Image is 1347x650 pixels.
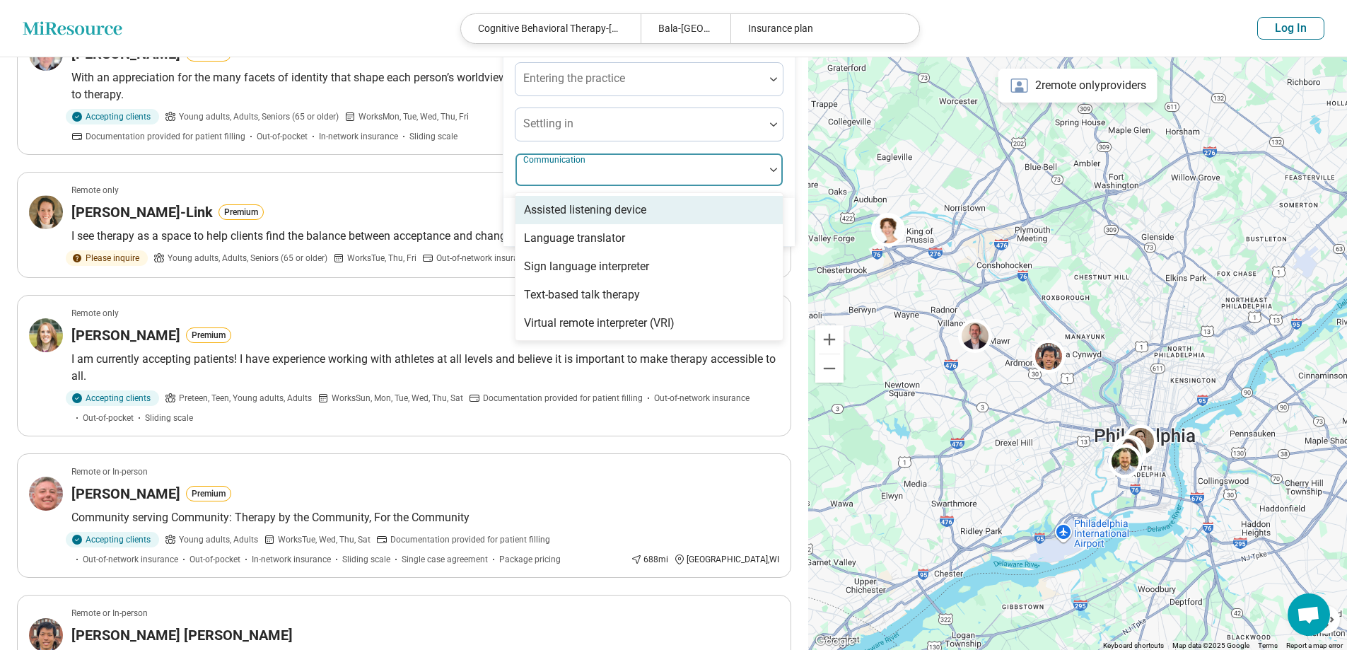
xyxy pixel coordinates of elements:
[66,390,159,406] div: Accepting clients
[461,14,641,43] div: Cognitive Behavioral Therapy-[MEDICAL_DATA] (CBT-I)
[71,625,293,645] h3: [PERSON_NAME] [PERSON_NAME]
[631,553,668,566] div: 688 mi
[1257,17,1324,40] button: Log In
[168,252,327,265] span: Young adults, Adults, Seniors (65 or older)
[815,354,844,383] button: Zoom out
[674,553,779,566] div: [GEOGRAPHIC_DATA] , WI
[1286,642,1343,649] a: Report a map error
[436,252,532,265] span: Out-of-network insurance
[71,509,779,526] p: Community serving Community: Therapy by the Community, For the Community
[358,110,469,123] span: Works Mon, Tue, Wed, Thu, Fri
[402,553,488,566] span: Single case agreement
[71,184,119,197] p: Remote only
[390,533,550,546] span: Documentation provided for patient filling
[524,230,625,247] div: Language translator
[71,228,779,245] p: I see therapy as a space to help clients find the balance between acceptance and change in their ...
[654,392,750,405] span: Out-of-network insurance
[71,325,180,345] h3: [PERSON_NAME]
[523,117,573,130] label: Settling in
[319,130,398,143] span: In-network insurance
[278,533,371,546] span: Works Tue, Wed, Thu, Sat
[145,412,193,424] span: Sliding scale
[641,14,730,43] div: Bala-[GEOGRAPHIC_DATA], [GEOGRAPHIC_DATA]
[218,204,264,220] button: Premium
[332,392,463,405] span: Works Sun, Mon, Tue, Wed, Thu, Sat
[524,315,675,332] div: Virtual remote interpreter (VRI)
[1288,593,1330,636] div: Open chat
[252,553,331,566] span: In-network insurance
[1172,642,1249,649] span: Map data ©2025 Google
[66,532,159,547] div: Accepting clients
[342,553,390,566] span: Sliding scale
[523,155,588,165] label: Communication
[523,71,625,85] label: Entering the practice
[257,130,308,143] span: Out-of-pocket
[66,250,148,266] div: Please inquire
[71,307,119,320] p: Remote only
[186,486,231,501] button: Premium
[71,465,148,478] p: Remote or In-person
[83,553,178,566] span: Out-of-network insurance
[409,130,457,143] span: Sliding scale
[71,69,779,103] p: With an appreciation for the many facets of identity that shape each person’s worldview, I offer ...
[730,14,910,43] div: Insurance plan
[524,202,646,219] div: Assisted listening device
[483,392,643,405] span: Documentation provided for patient filling
[71,607,148,620] p: Remote or In-person
[524,286,640,303] div: Text-based talk therapy
[524,258,649,275] div: Sign language interpreter
[86,130,245,143] span: Documentation provided for patient filling
[1258,642,1278,649] a: Terms (opens in new tab)
[179,110,339,123] span: Young adults, Adults, Seniors (65 or older)
[347,252,416,265] span: Works Tue, Thu, Fri
[71,484,180,504] h3: [PERSON_NAME]
[815,325,844,354] button: Zoom in
[179,392,312,405] span: Preteen, Teen, Young adults, Adults
[71,202,213,222] h3: [PERSON_NAME]-Link
[186,327,231,343] button: Premium
[189,553,240,566] span: Out-of-pocket
[71,351,779,385] p: I am currently accepting patients! I have experience working with athletes at all levels and beli...
[499,553,561,566] span: Package pricing
[83,412,134,424] span: Out-of-pocket
[179,533,258,546] span: Young adults, Adults
[66,109,159,124] div: Accepting clients
[998,69,1158,103] div: 2 remote only providers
